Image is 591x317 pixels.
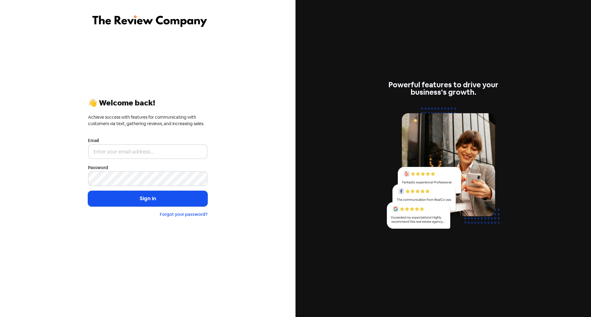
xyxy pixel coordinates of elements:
div: Achieve success with features for communicating with customers via text, gathering reviews, and i... [88,114,207,127]
div: Powerful features to drive your business's growth. [384,81,503,96]
label: Email [88,137,99,144]
label: Password [88,164,108,171]
a: Forgot your password? [160,212,207,217]
div: 👋 Welcome back! [88,99,207,107]
button: Sign in [88,191,207,206]
img: reviews [384,103,503,236]
input: Enter your email address... [88,144,207,159]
